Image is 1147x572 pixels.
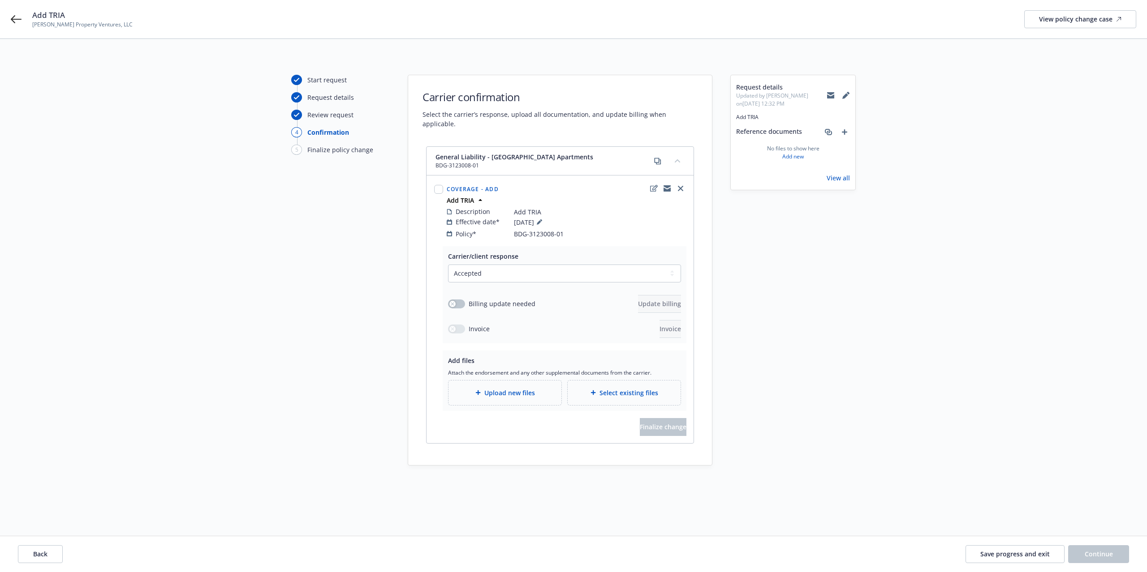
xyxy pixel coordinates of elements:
div: Select existing files [567,380,681,406]
a: copy [652,156,663,166]
span: Add files [448,356,474,365]
span: Select existing files [599,388,658,397]
span: Update billing [638,299,681,308]
span: [DATE] [514,217,545,227]
span: Back [33,550,47,558]
div: 5 [291,145,302,155]
span: Billing update needed [469,299,535,308]
button: Invoice [660,320,681,338]
a: close [675,183,686,194]
a: View all [827,173,850,183]
span: Request details [736,82,827,92]
button: Back [18,545,63,563]
a: View policy change case [1024,10,1136,28]
span: Invoice [469,324,490,333]
span: Description [456,207,490,216]
span: Updated by [PERSON_NAME] on [DATE] 12:32 PM [736,92,827,108]
span: BDG-3123008-01 [514,229,564,239]
button: Update billing [638,295,681,313]
span: BDG-3123008-01 [436,162,593,170]
a: copyLogging [662,183,673,194]
a: add [839,127,850,137]
span: No files to show here [767,145,819,153]
span: Attach the endorsement and any other supplemental documents from the carrier. [448,369,681,376]
span: Effective date* [456,217,500,226]
div: 4 [291,127,302,137]
div: View policy change case [1039,11,1121,28]
button: collapse content [670,154,685,168]
span: Add TRIA [514,207,541,217]
a: edit [648,183,659,194]
span: Carrier/client response [448,252,518,260]
span: Finalize change [640,418,686,436]
a: Add new [782,153,804,161]
strong: Add TRIA [447,196,474,205]
span: [PERSON_NAME] Property Ventures, LLC [32,21,133,29]
button: Save progress and exit [966,545,1065,563]
button: Continue [1068,545,1129,563]
div: Start request [307,75,347,85]
div: Review request [307,110,354,120]
span: Upload new files [484,388,535,397]
span: General Liability - [GEOGRAPHIC_DATA] Apartments [436,152,593,162]
div: Finalize policy change [307,145,373,154]
span: Save progress and exit [980,550,1050,558]
span: Coverage - Add [447,185,499,193]
span: Reference documents [736,127,802,137]
div: Upload new files [448,380,562,406]
span: Add TRIA [736,113,850,121]
div: Request details [307,93,354,102]
span: Add TRIA [32,10,133,21]
div: Confirmation [307,128,349,137]
h1: Carrier confirmation [423,90,698,104]
div: General Liability - [GEOGRAPHIC_DATA] ApartmentsBDG-3123008-01copycollapse content [427,147,694,175]
span: Select the carrier’s response, upload all documentation, and update billing when applicable. [423,110,698,128]
span: Invoice [660,324,681,333]
span: Policy* [456,229,476,239]
span: Finalize change [640,423,686,431]
span: Continue [1085,550,1113,558]
a: associate [823,127,834,137]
